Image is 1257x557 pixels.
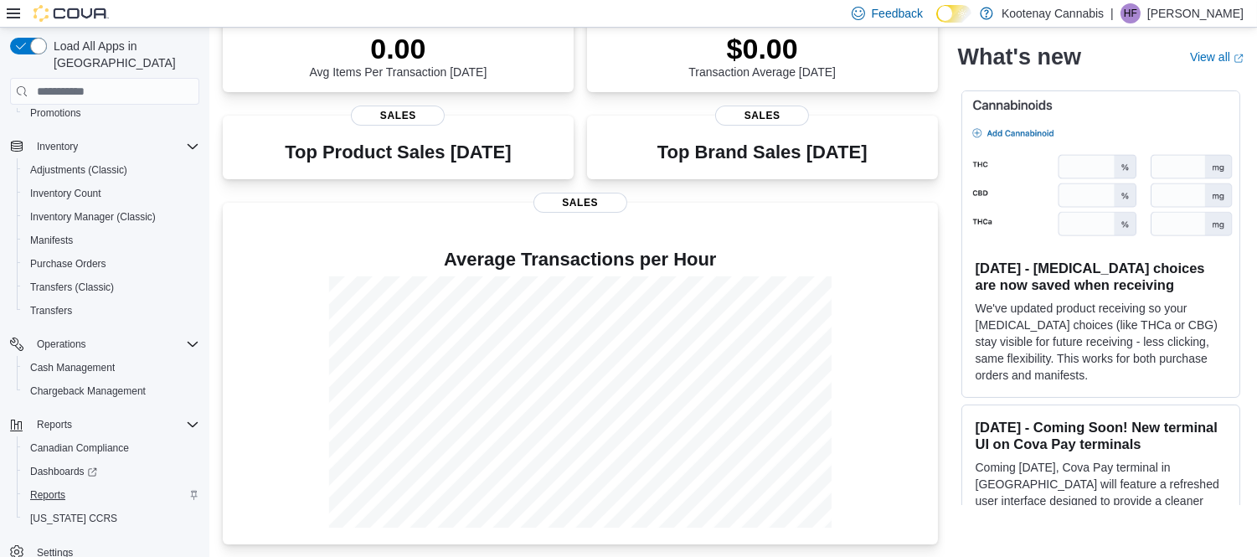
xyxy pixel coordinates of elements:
span: Sales [715,106,809,126]
p: 0.00 [309,32,487,65]
button: Operations [3,333,206,356]
a: Manifests [23,230,80,250]
span: Inventory [30,137,199,157]
h4: Average Transactions per Hour [236,250,925,270]
p: $0.00 [688,32,836,65]
span: Inventory Count [23,183,199,204]
button: Transfers (Classic) [17,276,206,299]
a: [US_STATE] CCRS [23,508,124,529]
svg: External link [1234,53,1244,63]
span: Canadian Compliance [30,441,129,455]
span: Purchase Orders [23,254,199,274]
button: Reports [30,415,79,435]
button: Operations [30,334,93,354]
span: Operations [37,338,86,351]
span: Operations [30,334,199,354]
span: Reports [23,485,199,505]
img: Cova [33,5,109,22]
button: Cash Management [17,356,206,379]
span: Dashboards [30,465,97,478]
button: Transfers [17,299,206,322]
span: Adjustments (Classic) [30,163,127,177]
span: [US_STATE] CCRS [30,512,117,525]
button: Purchase Orders [17,252,206,276]
p: Kootenay Cannabis [1002,3,1104,23]
span: Transfers [30,304,72,317]
button: [US_STATE] CCRS [17,507,206,530]
span: HF [1124,3,1137,23]
button: Reports [3,413,206,436]
div: Avg Items Per Transaction [DATE] [309,32,487,79]
span: Cash Management [23,358,199,378]
div: Heather Fancy [1120,3,1141,23]
button: Adjustments (Classic) [17,158,206,182]
a: Dashboards [17,460,206,483]
a: Reports [23,485,72,505]
button: Manifests [17,229,206,252]
span: Purchase Orders [30,257,106,271]
span: Canadian Compliance [23,438,199,458]
span: Chargeback Management [23,381,199,401]
p: [PERSON_NAME] [1147,3,1244,23]
h3: [DATE] - [MEDICAL_DATA] choices are now saved when receiving [976,260,1226,293]
span: Cash Management [30,361,115,374]
span: Sales [351,106,445,126]
button: Chargeback Management [17,379,206,403]
span: Feedback [872,5,923,22]
a: Inventory Count [23,183,108,204]
span: Inventory Manager (Classic) [23,207,199,227]
a: Transfers [23,301,79,321]
h3: [DATE] - Coming Soon! New terminal UI on Cova Pay terminals [976,419,1226,452]
a: Promotions [23,103,88,123]
a: Inventory Manager (Classic) [23,207,162,227]
button: Inventory [3,135,206,158]
span: Washington CCRS [23,508,199,529]
span: Manifests [23,230,199,250]
h3: Top Product Sales [DATE] [285,142,511,162]
a: Canadian Compliance [23,438,136,458]
button: Canadian Compliance [17,436,206,460]
span: Reports [30,415,199,435]
div: Transaction Average [DATE] [688,32,836,79]
span: Transfers (Classic) [30,281,114,294]
a: Dashboards [23,462,104,482]
span: Reports [37,418,72,431]
button: Reports [17,483,206,507]
p: We've updated product receiving so your [MEDICAL_DATA] choices (like THCa or CBG) stay visible fo... [976,300,1226,384]
p: Coming [DATE], Cova Pay terminal in [GEOGRAPHIC_DATA] will feature a refreshed user interface des... [976,459,1226,526]
button: Inventory Count [17,182,206,205]
a: Transfers (Classic) [23,277,121,297]
span: Adjustments (Classic) [23,160,199,180]
p: | [1110,3,1114,23]
span: Promotions [23,103,199,123]
span: Manifests [30,234,73,247]
button: Promotions [17,101,206,125]
button: Inventory Manager (Classic) [17,205,206,229]
span: Inventory [37,140,78,153]
span: Promotions [30,106,81,120]
span: Reports [30,488,65,502]
span: Transfers [23,301,199,321]
button: Inventory [30,137,85,157]
input: Dark Mode [936,5,971,23]
a: Chargeback Management [23,381,152,401]
a: Purchase Orders [23,254,113,274]
h3: Top Brand Sales [DATE] [657,142,868,162]
span: Chargeback Management [30,384,146,398]
span: Inventory Manager (Classic) [30,210,156,224]
a: View allExternal link [1190,50,1244,64]
a: Cash Management [23,358,121,378]
span: Load All Apps in [GEOGRAPHIC_DATA] [47,38,199,71]
span: Dashboards [23,462,199,482]
h2: What's new [958,44,1081,70]
span: Inventory Count [30,187,101,200]
span: Sales [533,193,627,213]
a: Adjustments (Classic) [23,160,134,180]
span: Transfers (Classic) [23,277,199,297]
